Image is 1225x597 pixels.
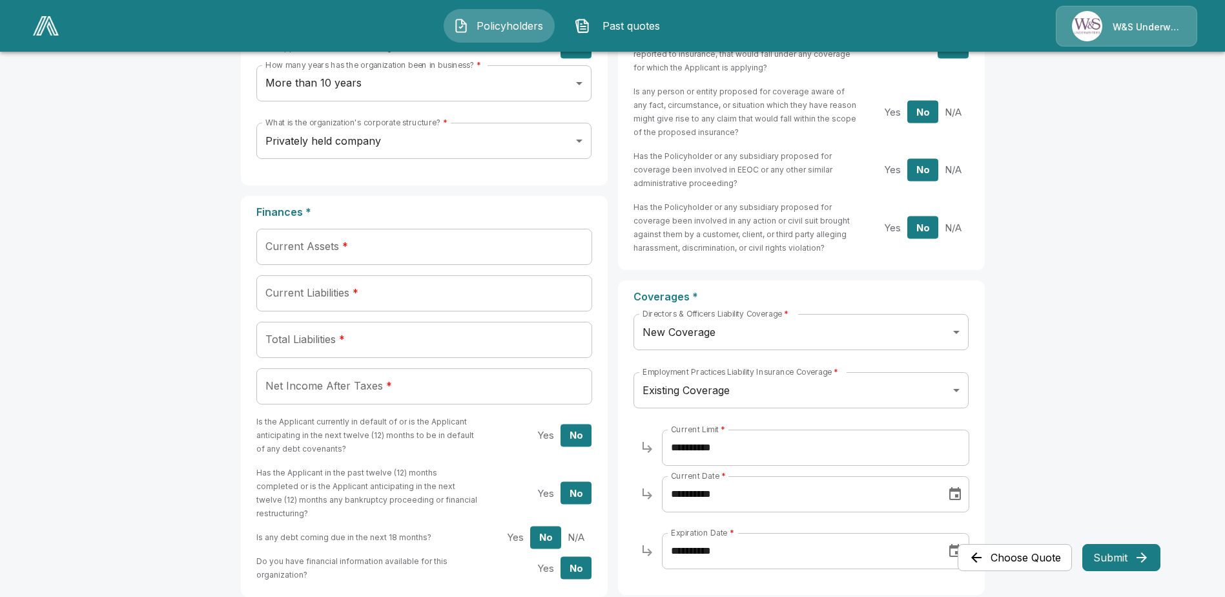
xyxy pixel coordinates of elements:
[474,18,545,34] span: Policyholders
[938,216,969,239] button: N/A
[671,527,734,538] label: Expiration Date
[877,158,908,181] button: Yes
[530,557,561,580] button: Yes
[530,526,561,549] button: No
[530,482,561,505] button: Yes
[671,470,726,481] label: Current Date
[907,158,938,181] button: No
[256,65,591,101] div: More than 10 years
[1082,544,1160,571] button: Submit
[907,101,938,123] button: No
[561,424,592,446] button: No
[453,18,469,34] img: Policyholders Icon
[444,9,555,43] button: Policyholders IconPolicyholders
[907,216,938,239] button: No
[256,554,480,581] h6: Do you have financial information available for this organization?
[671,424,725,435] label: Current Limit
[256,530,431,544] h6: Is any debt coming due in the next 18 months?
[265,117,448,128] label: What is the organization's corporate structure?
[575,18,590,34] img: Past quotes Icon
[561,482,592,505] button: No
[633,291,969,303] p: Coverages *
[565,9,676,43] button: Past quotes IconPast quotes
[633,85,858,139] h6: Is any person or entity proposed for coverage aware of any fact, circumstance, or situation which...
[938,158,969,181] button: N/A
[561,526,592,549] button: N/A
[938,101,969,123] button: N/A
[633,314,968,350] div: New Coverage
[256,206,592,218] p: Finances *
[256,466,480,520] h6: Has the Applicant in the past twelve (12) months completed or is the Applicant anticipating in th...
[958,544,1072,571] button: Choose Quote
[643,308,788,319] label: Directors & Officers Liability Coverage
[633,200,858,255] h6: Has the Policyholder or any subsidiary proposed for coverage been involved in any action or civil...
[877,101,908,123] button: Yes
[530,424,561,446] button: Yes
[942,481,968,507] button: Choose date, selected date is Aug 25, 2025
[643,366,838,377] label: Employment Practices Liability Insurance Coverage
[33,16,59,36] img: AA Logo
[561,557,592,580] button: No
[633,372,968,408] div: Existing Coverage
[595,18,666,34] span: Past quotes
[265,59,481,70] label: How many years has the organization been in business?
[500,526,531,549] button: Yes
[256,123,591,159] div: Privately held company
[942,538,968,564] button: Choose date, selected date is Sep 1, 2025
[256,415,480,456] h6: Is the Applicant currently in default of or is the Applicant anticipating in the next twelve (12)...
[633,149,858,190] h6: Has the Policyholder or any subsidiary proposed for coverage been involved in EEOC or any other s...
[877,216,908,239] button: Yes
